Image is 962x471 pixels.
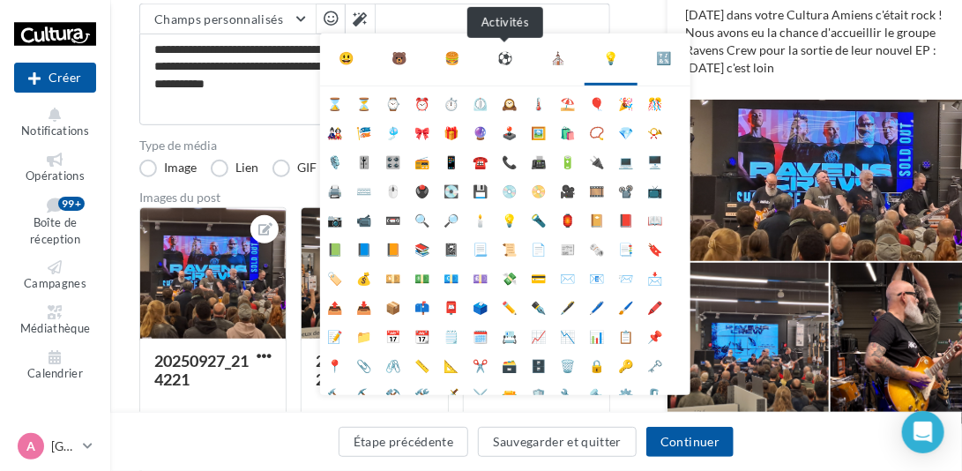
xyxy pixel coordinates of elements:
[378,348,407,378] li: 🖇️
[407,319,436,348] li: 📆
[320,261,349,290] li: 🏷️
[466,319,495,348] li: 🗓️
[611,145,640,174] li: 💻
[339,48,354,69] div: 😃
[524,174,553,203] li: 📀
[26,168,85,183] span: Opérations
[320,203,349,232] li: 📷
[436,232,466,261] li: 📓
[51,437,76,455] p: [GEOGRAPHIC_DATA]
[524,116,553,145] li: 🖼️
[553,348,582,378] li: 🗑️
[154,11,283,26] span: Champs personnalisés
[495,348,524,378] li: 🗃️
[349,261,378,290] li: 💰
[657,48,672,69] div: 🔣
[378,378,407,407] li: ⚒️
[139,160,197,177] label: Image
[407,290,436,319] li: 📫
[467,7,543,38] div: Activités
[407,378,436,407] li: 🛠️
[495,319,524,348] li: 📇
[320,174,349,203] li: 🖨️
[140,4,316,34] button: Champs personnalisés
[349,348,378,378] li: 📎
[436,290,466,319] li: 📮
[582,174,611,203] li: 🎞️
[640,174,669,203] li: 📺
[436,378,466,407] li: 🗡️
[466,378,495,407] li: ⚔️
[640,378,669,407] li: 🗜️
[611,203,640,232] li: 📕
[640,203,669,232] li: 📖
[14,63,96,93] button: Créer
[524,378,553,407] li: 🛡️
[14,347,96,385] a: Calendrier
[551,48,566,69] div: ⛪
[407,174,436,203] li: 🖲️
[20,321,91,335] span: Médiathèque
[466,261,495,290] li: 💷
[349,86,378,116] li: ⏳
[139,139,610,152] label: Type de média
[553,145,582,174] li: 🔋
[14,193,96,250] a: Boîte de réception99+
[495,145,524,174] li: 📞
[436,174,466,203] li: 💽
[640,116,669,145] li: 📯
[392,48,407,69] div: 🐻
[211,160,258,177] label: Lien
[640,232,669,261] li: 🔖
[524,261,553,290] li: 💳
[27,366,83,380] span: Calendrier
[320,348,349,378] li: 📍
[524,145,553,174] li: 📠
[407,145,436,174] li: 📻
[553,174,582,203] li: 🎥
[604,48,619,69] div: 💡
[553,203,582,232] li: 🏮
[524,319,553,348] li: 📈
[320,232,349,261] li: 📗
[495,378,524,407] li: 🔫
[466,116,495,145] li: 🔮
[611,378,640,407] li: ⚙️
[524,86,553,116] li: 🌡️
[58,197,85,211] div: 99+
[320,378,349,407] li: 🔨
[436,86,466,116] li: ⏱️
[582,348,611,378] li: 🔒
[495,203,524,232] li: 💡
[466,203,495,232] li: 🕯️
[436,261,466,290] li: 💶
[582,261,611,290] li: 📧
[378,145,407,174] li: 🎛️
[436,145,466,174] li: 📱
[582,232,611,261] li: 🗞️
[320,116,349,145] li: 🎎
[611,86,640,116] li: 🎉
[14,430,96,463] a: A [GEOGRAPHIC_DATA]
[154,351,249,389] div: 20250927_214221
[349,116,378,145] li: 🎏
[378,290,407,319] li: 📦
[378,174,407,203] li: 🖱️
[524,348,553,378] li: 🗄️
[14,63,96,93] div: Nouvelle campagne
[646,427,734,457] button: Continuer
[316,351,410,389] div: 20250927_212422
[436,116,466,145] li: 🎁
[524,203,553,232] li: 🔦
[478,427,637,457] button: Sauvegarder et quitter
[349,203,378,232] li: 📹
[611,174,640,203] li: 📽️
[407,232,436,261] li: 📚
[349,290,378,319] li: 📥
[349,232,378,261] li: 📘
[378,232,407,261] li: 📙
[466,86,495,116] li: ⏲️
[407,116,436,145] li: 🎀
[378,261,407,290] li: 💴
[378,203,407,232] li: 📼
